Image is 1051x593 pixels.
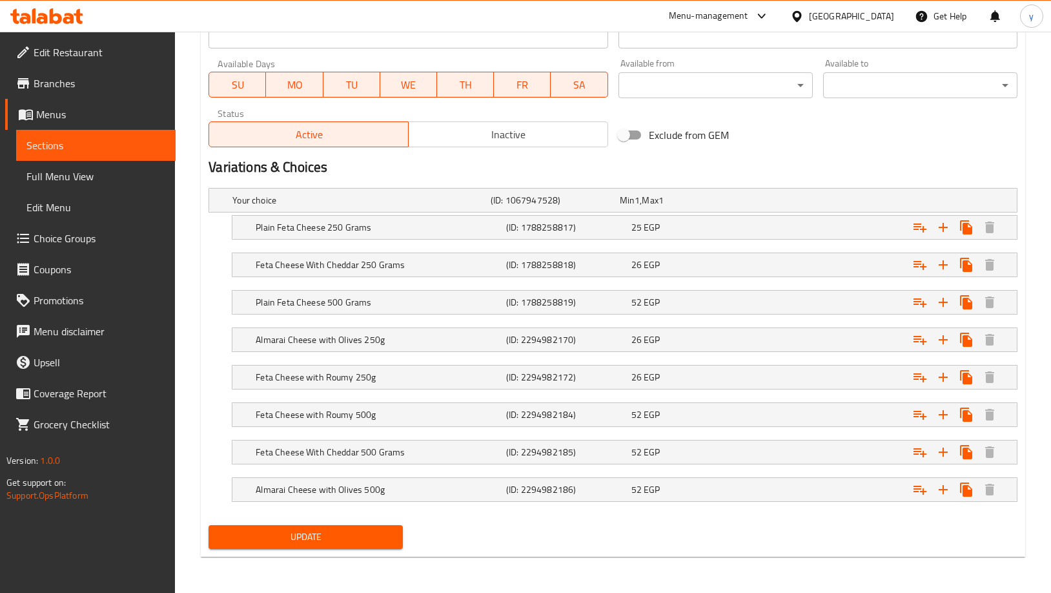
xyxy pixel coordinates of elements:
[232,478,1017,501] div: Expand
[644,331,660,348] span: EGP
[506,258,626,271] h5: (ID: 1788258818)
[34,324,165,339] span: Menu disclaimer
[556,76,602,94] span: SA
[978,366,1001,389] button: Delete Feta Cheese with Roumy 250g
[506,483,626,496] h5: (ID: 2294982186)
[506,408,626,421] h5: (ID: 2294982184)
[908,291,932,314] button: Add choice group
[5,37,176,68] a: Edit Restaurant
[214,76,261,94] span: SU
[644,219,660,236] span: EGP
[932,403,955,426] button: Add new choice
[5,316,176,347] a: Menu disclaimer
[908,478,932,501] button: Add choice group
[631,444,642,461] span: 52
[232,366,1017,389] div: Expand
[642,192,658,209] span: Max
[408,121,608,147] button: Inactive
[6,452,38,469] span: Version:
[809,9,894,23] div: [GEOGRAPHIC_DATA]
[380,72,437,98] button: WE
[34,417,165,432] span: Grocery Checklist
[34,386,165,401] span: Coverage Report
[209,72,266,98] button: SU
[955,328,978,351] button: Clone new choice
[5,99,176,130] a: Menus
[955,366,978,389] button: Clone new choice
[214,125,403,144] span: Active
[506,333,626,346] h5: (ID: 2294982170)
[644,256,660,273] span: EGP
[908,441,932,464] button: Add choice group
[256,258,501,271] h5: Feta Cheese With Cheddar 250 Grams
[955,478,978,501] button: Clone new choice
[385,76,432,94] span: WE
[932,216,955,239] button: Add new choice
[414,125,603,144] span: Inactive
[256,371,501,384] h5: Feta Cheese with Roumy 250g
[908,253,932,276] button: Add choice group
[932,291,955,314] button: Add new choice
[499,76,546,94] span: FR
[16,130,176,161] a: Sections
[209,189,1017,212] div: Expand
[644,294,660,311] span: EGP
[669,8,748,24] div: Menu-management
[6,474,66,491] span: Get support on:
[5,254,176,285] a: Coupons
[955,403,978,426] button: Clone new choice
[5,378,176,409] a: Coverage Report
[635,192,640,209] span: 1
[16,192,176,223] a: Edit Menu
[209,525,403,549] button: Update
[36,107,165,122] span: Menus
[232,216,1017,239] div: Expand
[491,194,615,207] h5: (ID: 1067947528)
[5,68,176,99] a: Branches
[932,478,955,501] button: Add new choice
[232,253,1017,276] div: Expand
[978,478,1001,501] button: Delete Almarai Cheese with Olives 500g
[5,285,176,316] a: Promotions
[649,127,729,143] span: Exclude from GEM
[631,219,642,236] span: 25
[658,192,664,209] span: 1
[631,294,642,311] span: 52
[631,256,642,273] span: 26
[644,481,660,498] span: EGP
[232,328,1017,351] div: Expand
[506,296,626,309] h5: (ID: 1788258819)
[34,293,165,308] span: Promotions
[5,223,176,254] a: Choice Groups
[631,406,642,423] span: 52
[232,441,1017,464] div: Expand
[506,371,626,384] h5: (ID: 2294982172)
[256,483,501,496] h5: Almarai Cheese with Olives 500g
[932,328,955,351] button: Add new choice
[620,194,744,207] div: ,
[271,76,318,94] span: MO
[6,487,88,504] a: Support.OpsPlatform
[26,138,165,153] span: Sections
[618,72,813,98] div: ​
[978,403,1001,426] button: Delete Feta Cheese with Roumy 500g
[256,333,501,346] h5: Almarai Cheese with Olives 250g
[978,291,1001,314] button: Delete Plain Feta Cheese 500 Grams
[978,328,1001,351] button: Delete Almarai Cheese with Olives 250g
[908,216,932,239] button: Add choice group
[209,158,1017,177] h2: Variations & Choices
[932,366,955,389] button: Add new choice
[256,221,501,234] h5: Plain Feta Cheese 250 Grams
[34,45,165,60] span: Edit Restaurant
[955,253,978,276] button: Clone new choice
[631,481,642,498] span: 52
[644,369,660,386] span: EGP
[329,76,375,94] span: TU
[978,216,1001,239] button: Delete Plain Feta Cheese 250 Grams
[932,253,955,276] button: Add new choice
[34,76,165,91] span: Branches
[256,408,501,421] h5: Feta Cheese with Roumy 500g
[1029,9,1034,23] span: y
[494,72,551,98] button: FR
[955,441,978,464] button: Clone new choice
